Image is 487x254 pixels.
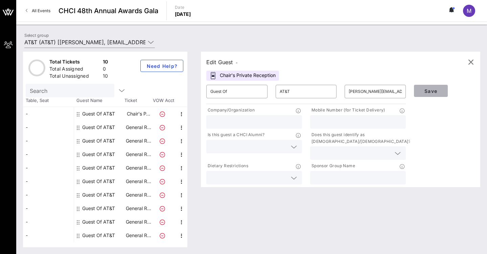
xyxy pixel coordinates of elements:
[24,33,49,38] label: Select group
[82,229,115,242] div: Guest Of AT&T
[82,175,115,188] div: Guest Of AT&T
[125,148,152,161] p: General R…
[32,8,50,13] span: All Events
[310,162,355,170] p: Sponsor Group Name
[125,202,152,215] p: General R…
[23,148,74,161] div: -
[125,161,152,175] p: General R…
[22,5,54,16] a: All Events
[74,97,124,104] span: Guest Name
[59,6,158,16] span: CHCI 48th Annual Awards Gala
[124,97,152,104] span: Ticket
[175,11,191,18] p: [DATE]
[125,215,152,229] p: General R…
[310,131,411,145] p: Does this guest identify as [DEMOGRAPHIC_DATA]/[DEMOGRAPHIC_DATA]?
[23,229,74,242] div: -
[206,107,255,114] p: Company/Organization
[280,86,333,97] input: Last Name*
[82,107,115,121] div: Guest Of AT&T
[82,134,115,148] div: Guest Of AT&T
[49,58,100,67] div: Total Tickets
[103,58,108,67] div: 10
[463,5,475,17] div: M
[23,107,74,121] div: -
[125,107,152,121] p: Chair's P…
[310,107,385,114] p: Mobile Number (for Ticket Delivery)
[125,188,152,202] p: General R…
[23,175,74,188] div: -
[23,188,74,202] div: -
[125,175,152,188] p: General R…
[23,121,74,134] div: -
[349,86,402,97] input: Email*
[146,63,178,69] span: Need Help?
[23,215,74,229] div: -
[206,131,264,138] p: Is this guest a CHCI Alumni?
[23,202,74,215] div: -
[82,148,115,161] div: Guest Of AT&T
[419,88,442,94] span: Save
[23,161,74,175] div: -
[23,97,74,104] span: Table, Seat
[49,66,100,74] div: Total Assigned
[82,215,115,229] div: Guest Of AT&T
[206,162,248,170] p: Dietary Restrictions
[103,73,108,81] div: 10
[82,161,115,175] div: Guest Of AT&T
[82,121,115,134] div: Guest Of AT&T
[206,57,238,67] div: Edit Guest
[467,7,471,14] span: M
[103,66,108,74] div: 0
[175,4,191,11] p: Date
[82,188,115,202] div: Guest Of AT&T
[414,85,448,97] button: Save
[23,134,74,148] div: -
[236,60,238,65] span: -
[49,73,100,81] div: Total Unassigned
[82,202,115,215] div: Guest Of AT&T
[125,229,152,242] p: General R…
[125,121,152,134] p: General R…
[125,134,152,148] p: General R…
[140,60,183,72] button: Need Help?
[206,71,279,81] div: Chair's Private Reception
[210,86,263,97] input: First Name*
[152,97,175,104] span: VOW Acct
